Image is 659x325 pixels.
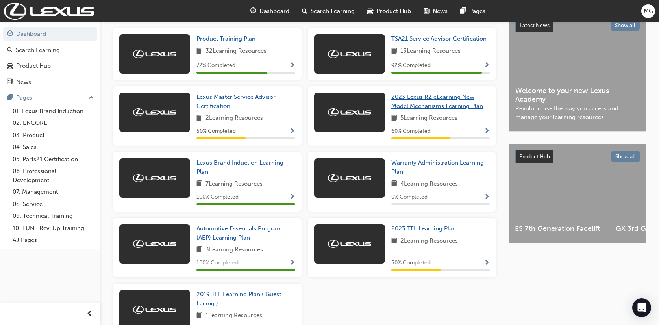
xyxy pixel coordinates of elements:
[196,193,239,202] span: 100 % Completed
[289,126,295,136] button: Show Progress
[133,108,176,116] img: Trak
[328,240,371,248] img: Trak
[391,225,456,232] span: 2023 TFL Learning Plan
[3,59,97,73] a: Product Hub
[515,150,640,163] a: Product HubShow all
[391,46,397,56] span: book-icon
[3,91,97,105] button: Pages
[4,3,94,20] img: Trak
[244,3,296,19] a: guage-iconDashboard
[16,93,32,102] div: Pages
[196,113,202,123] span: book-icon
[196,158,295,176] a: Lexus Brand Induction Learning Plan
[515,86,640,104] span: Welcome to your new Lexus Academy
[520,22,550,29] span: Latest News
[9,105,97,117] a: 01. Lexus Brand Induction
[3,43,97,58] a: Search Learning
[133,306,176,314] img: Trak
[484,61,490,71] button: Show Progress
[391,127,431,136] span: 60 % Completed
[515,224,603,233] span: ES 7th Generation Facelift
[205,245,263,255] span: 3 Learning Resources
[196,179,202,189] span: book-icon
[611,20,640,31] button: Show all
[391,179,397,189] span: book-icon
[484,260,490,267] span: Show Progress
[391,159,484,175] span: Warranty Administration Learning Plan
[417,3,454,19] a: news-iconNews
[196,224,295,242] a: Automotive Essentials Program (AEP) Learning Plan
[484,128,490,135] span: Show Progress
[196,291,281,307] span: 2019 TFL Learning Plan ( Guest Facing )
[196,93,295,110] a: Lexus Master Service Advisor Certification
[7,95,13,102] span: pages-icon
[205,179,263,189] span: 7 Learning Resources
[400,179,458,189] span: 4 Learning Resources
[196,290,295,308] a: 2019 TFL Learning Plan ( Guest Facing )
[400,236,458,246] span: 2 Learning Resources
[3,25,97,91] button: DashboardSearch LearningProduct HubNews
[515,19,640,32] a: Latest NewsShow all
[9,186,97,198] a: 07. Management
[433,7,448,16] span: News
[484,126,490,136] button: Show Progress
[16,61,51,71] div: Product Hub
[644,7,653,16] span: MG
[400,113,457,123] span: 5 Learning Resources
[391,35,487,42] span: TSA21 Service Advisor Certification
[196,93,276,110] span: Lexus Master Service Advisor Certification
[9,141,97,153] a: 04. Sales
[196,258,239,267] span: 100 % Completed
[289,62,295,69] span: Show Progress
[289,258,295,268] button: Show Progress
[391,113,397,123] span: book-icon
[641,4,655,18] button: MG
[515,104,640,122] span: Revolutionise the way you access and manage your learning resources.
[289,260,295,267] span: Show Progress
[328,108,371,116] img: Trak
[7,31,13,38] span: guage-icon
[361,3,417,19] a: car-iconProduct Hub
[9,129,97,141] a: 03. Product
[391,61,431,70] span: 92 % Completed
[196,46,202,56] span: book-icon
[9,165,97,186] a: 06. Professional Development
[391,93,490,110] a: 2023 Lexus RZ eLearning New Model Mechanisms Learning Plan
[519,153,550,160] span: Product Hub
[196,225,282,241] span: Automotive Essentials Program (AEP) Learning Plan
[289,128,295,135] span: Show Progress
[3,27,97,41] a: Dashboard
[460,6,466,16] span: pages-icon
[289,192,295,202] button: Show Progress
[484,192,490,202] button: Show Progress
[328,50,371,58] img: Trak
[133,240,176,248] img: Trak
[391,236,397,246] span: book-icon
[205,113,263,123] span: 2 Learning Resources
[509,13,646,132] a: Latest NewsShow allWelcome to your new Lexus AcademyRevolutionise the way you access and manage y...
[9,210,97,222] a: 09. Technical Training
[259,7,289,16] span: Dashboard
[484,62,490,69] span: Show Progress
[469,7,485,16] span: Pages
[302,6,307,16] span: search-icon
[3,75,97,89] a: News
[9,198,97,210] a: 08. Service
[509,144,609,243] a: ES 7th Generation Facelift
[484,258,490,268] button: Show Progress
[7,79,13,86] span: news-icon
[196,159,283,175] span: Lexus Brand Induction Learning Plan
[289,61,295,71] button: Show Progress
[196,61,235,70] span: 72 % Completed
[133,174,176,182] img: Trak
[196,35,255,42] span: Product Training Plan
[376,7,411,16] span: Product Hub
[296,3,361,19] a: search-iconSearch Learning
[196,245,202,255] span: book-icon
[133,50,176,58] img: Trak
[611,151,640,162] button: Show all
[289,194,295,201] span: Show Progress
[250,6,256,16] span: guage-icon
